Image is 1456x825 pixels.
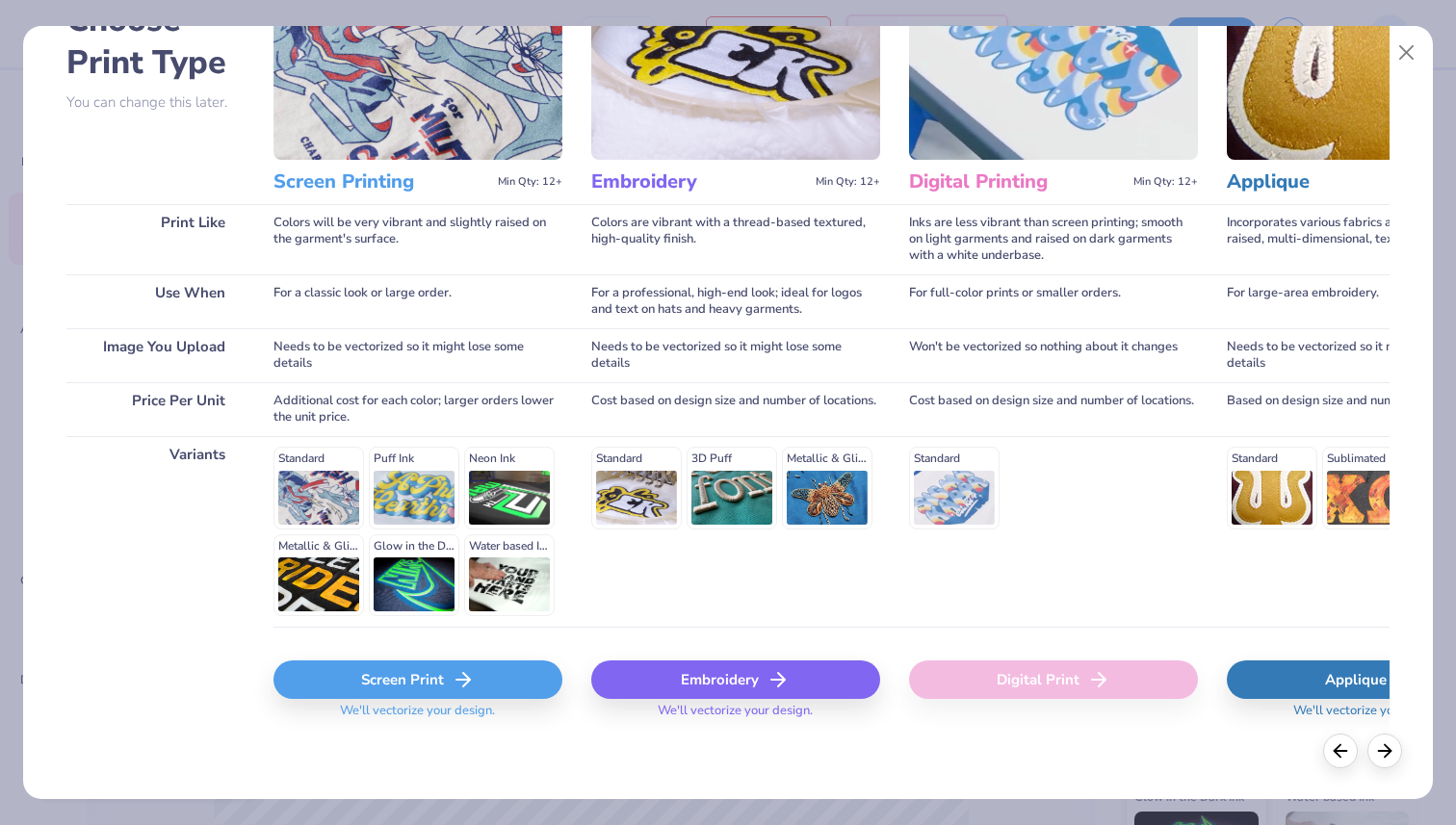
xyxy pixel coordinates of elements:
div: For full-color prints or smaller orders. [909,274,1198,328]
p: You can change this later. [66,94,245,111]
div: Needs to be vectorized so it might lose some details [591,328,880,382]
div: For a professional, high-end look; ideal for logos and text on hats and heavy garments. [591,274,880,328]
span: Min Qty: 12+ [1133,175,1198,189]
div: Use When [66,274,245,328]
div: For a classic look or large order. [273,274,562,328]
h3: Screen Printing [273,169,490,194]
h3: Digital Printing [909,169,1126,194]
span: Min Qty: 12+ [498,175,562,189]
div: Colors will be very vibrant and slightly raised on the garment's surface. [273,204,562,274]
div: Additional cost for each color; larger orders lower the unit price. [273,382,562,436]
div: Price Per Unit [66,382,245,436]
div: Won't be vectorized so nothing about it changes [909,328,1198,382]
div: Variants [66,436,245,627]
div: Inks are less vibrant than screen printing; smooth on light garments and raised on dark garments ... [909,204,1198,274]
div: Colors are vibrant with a thread-based textured, high-quality finish. [591,204,880,274]
span: We'll vectorize your design. [650,703,820,731]
div: Cost based on design size and number of locations. [591,382,880,436]
div: Needs to be vectorized so it might lose some details [273,328,562,382]
div: Screen Print [273,660,562,699]
h3: Applique [1227,169,1443,194]
div: Image You Upload [66,328,245,382]
span: We'll vectorize your design. [332,703,503,731]
span: We'll vectorize your design. [1286,703,1456,731]
h3: Embroidery [591,169,808,194]
div: Digital Print [909,660,1198,699]
div: Print Like [66,204,245,274]
div: Cost based on design size and number of locations. [909,382,1198,436]
span: Min Qty: 12+ [816,175,880,189]
div: Embroidery [591,660,880,699]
